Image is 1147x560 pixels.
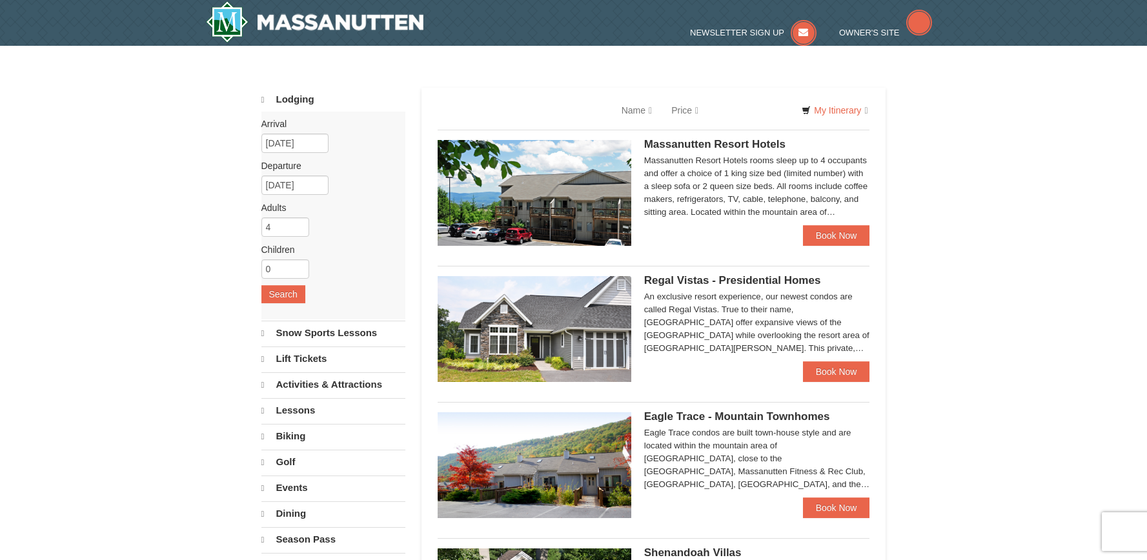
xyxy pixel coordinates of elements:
[261,475,405,500] a: Events
[839,28,900,37] span: Owner's Site
[206,1,424,43] a: Massanutten Resort
[261,201,396,214] label: Adults
[261,450,405,474] a: Golf
[261,321,405,345] a: Snow Sports Lessons
[261,346,405,371] a: Lift Tickets
[793,101,876,120] a: My Itinerary
[206,1,424,43] img: Massanutten Resort Logo
[644,290,870,355] div: An exclusive resort experience, our newest condos are called Regal Vistas. True to their name, [G...
[438,140,631,246] img: 19219026-1-e3b4ac8e.jpg
[662,97,708,123] a: Price
[644,154,870,219] div: Massanutten Resort Hotels rooms sleep up to 4 occupants and offer a choice of 1 king size bed (li...
[839,28,932,37] a: Owner's Site
[644,426,870,491] div: Eagle Trace condos are built town-house style and are located within the mountain area of [GEOGRA...
[644,138,786,150] span: Massanutten Resort Hotels
[438,276,631,382] img: 19218991-1-902409a9.jpg
[438,412,631,518] img: 19218983-1-9b289e55.jpg
[261,117,396,130] label: Arrival
[261,398,405,423] a: Lessons
[803,497,870,518] a: Book Now
[612,97,662,123] a: Name
[644,546,742,559] span: Shenandoah Villas
[261,285,305,303] button: Search
[261,372,405,397] a: Activities & Attractions
[644,274,821,286] span: Regal Vistas - Presidential Homes
[261,243,396,256] label: Children
[261,527,405,552] a: Season Pass
[644,410,830,423] span: Eagle Trace - Mountain Townhomes
[803,225,870,246] a: Book Now
[690,28,817,37] a: Newsletter Sign Up
[261,424,405,448] a: Biking
[261,501,405,526] a: Dining
[803,361,870,382] a: Book Now
[690,28,784,37] span: Newsletter Sign Up
[261,159,396,172] label: Departure
[261,88,405,112] a: Lodging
